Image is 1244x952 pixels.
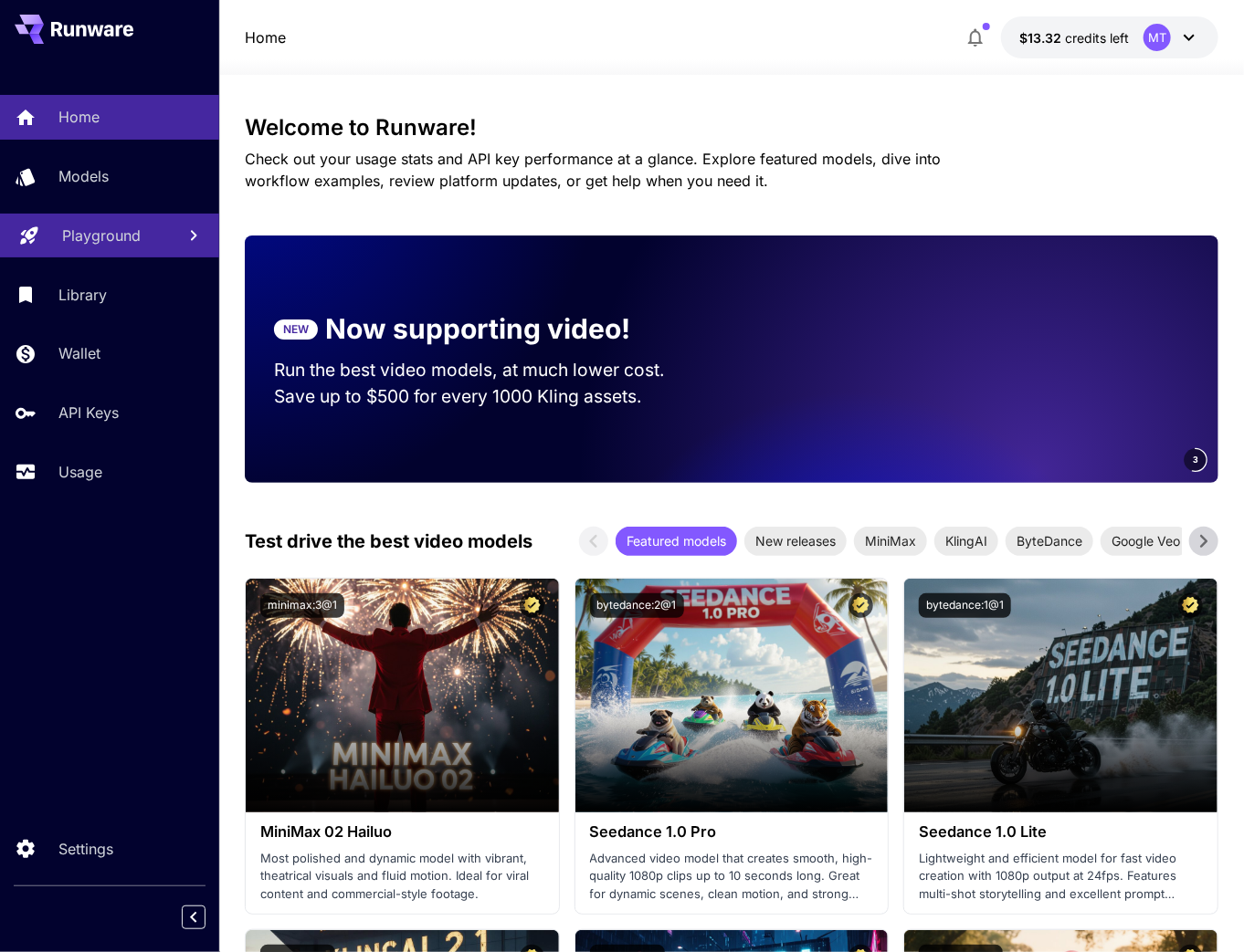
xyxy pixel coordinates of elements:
[520,593,544,618] button: Certified Model – Vetted for best performance and includes a commercial license.
[904,579,1218,812] img: alt
[245,150,941,190] span: Check out your usage stats and API key performance at a glance. Explore featured models, dive int...
[182,905,206,929] button: Collapse sidebar
[58,165,109,187] p: Models
[1101,531,1191,550] span: Google Veo
[1101,527,1191,556] div: Google Veo
[283,321,309,338] p: NEW
[58,284,107,306] p: Library
[919,850,1203,904] p: Lightweight and efficient model for fast video creation with 1080p output at 24fps. Features mult...
[1001,16,1218,58] button: $13.32017MT
[616,527,737,556] div: Featured models
[246,579,559,812] img: alt
[1178,593,1203,618] button: Certified Model – Vetted for best performance and includes a commercial license.
[616,531,737,550] span: Featured models
[590,850,874,904] p: Advanced video model that creates smooth, high-quality 1080p clips up to 10 seconds long. Great f...
[1006,531,1093,550] span: ByteDance
[245,528,532,555] p: Test drive the best video models
[919,823,1203,841] h3: Seedance 1.0 Lite
[590,593,684,618] button: bytedance:2@1
[260,850,544,904] p: Most polished and dynamic model with vibrant, theatrical visuals and fluid motion. Ideal for vira...
[744,531,847,550] span: New releases
[919,593,1011,618] button: bytedance:1@1
[58,402,119,424] p: API Keys
[58,106,100,128] p: Home
[245,26,286,48] a: Home
[260,593,344,618] button: minimax:3@1
[245,26,286,48] nav: breadcrumb
[58,342,100,364] p: Wallet
[195,901,219,934] div: Collapse sidebar
[245,115,1218,141] h3: Welcome to Runware!
[1019,30,1065,46] span: $13.32
[1006,527,1093,556] div: ByteDance
[274,357,700,383] p: Run the best video models, at much lower cost.
[849,593,873,618] button: Certified Model – Vetted for best performance and includes a commercial license.
[274,383,700,410] p: Save up to $500 for every 1000 Kling assets.
[1019,28,1129,47] div: $13.32017
[934,531,998,550] span: KlingAI
[934,527,998,556] div: KlingAI
[744,527,847,556] div: New releases
[260,823,544,841] h3: MiniMax 02 Hailuo
[1065,30,1129,46] span: credits left
[854,527,927,556] div: MiniMax
[1193,453,1198,466] span: 3
[1144,24,1171,51] div: MT
[58,461,102,483] p: Usage
[58,838,113,860] p: Settings
[575,579,889,812] img: alt
[62,225,141,246] p: Playground
[325,309,630,350] p: Now supporting video!
[854,531,927,550] span: MiniMax
[590,823,874,841] h3: Seedance 1.0 Pro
